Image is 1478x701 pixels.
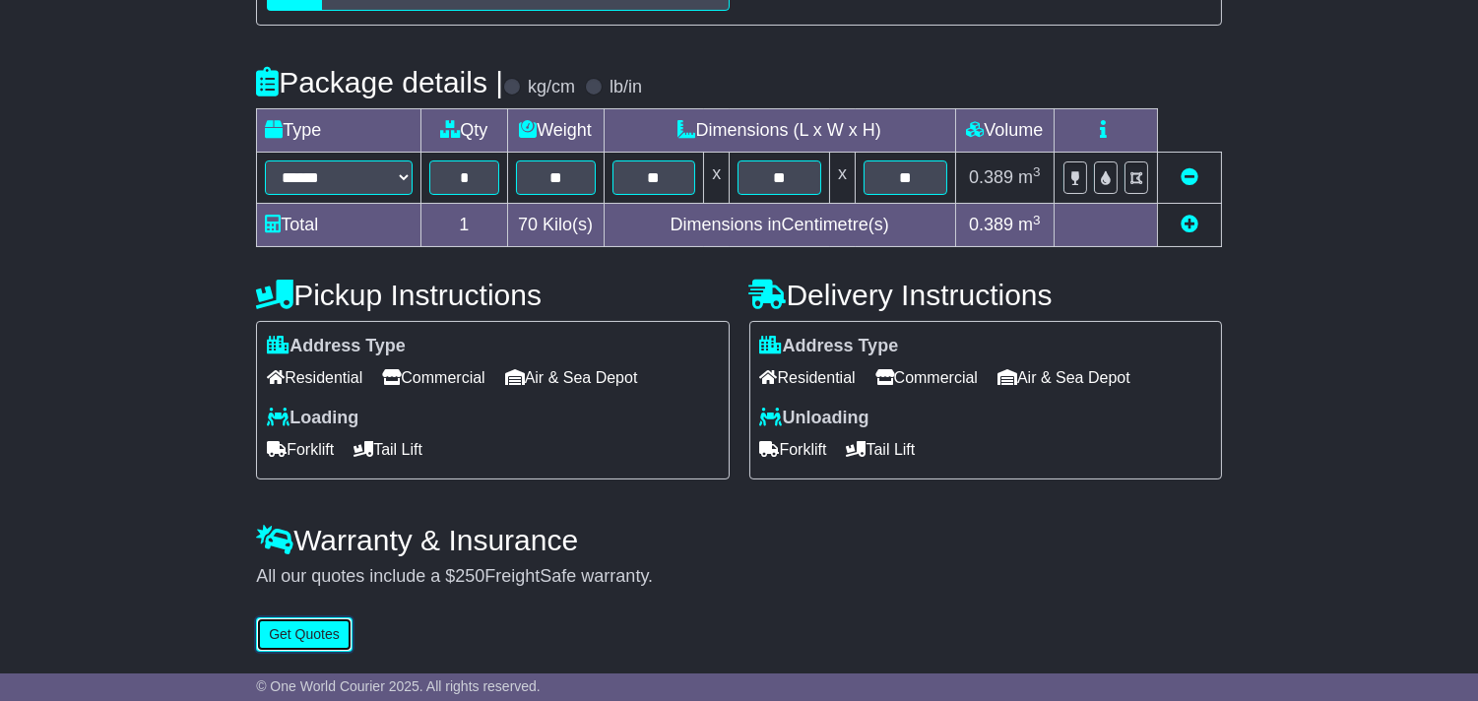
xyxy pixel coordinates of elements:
span: Air & Sea Depot [997,362,1130,393]
h4: Warranty & Insurance [256,524,1222,556]
label: kg/cm [528,77,575,98]
td: Dimensions (L x W x H) [604,109,955,153]
a: Add new item [1181,215,1198,234]
td: 1 [421,204,507,247]
span: m [1018,215,1041,234]
td: x [830,153,856,204]
a: Remove this item [1181,167,1198,187]
td: Total [257,204,421,247]
label: Address Type [267,336,406,357]
span: © One World Courier 2025. All rights reserved. [256,678,541,694]
button: Get Quotes [256,617,353,652]
span: 250 [455,566,484,586]
h4: Pickup Instructions [256,279,729,311]
label: Address Type [760,336,899,357]
span: Residential [760,362,856,393]
td: Dimensions in Centimetre(s) [604,204,955,247]
sup: 3 [1033,164,1041,179]
span: Commercial [382,362,484,393]
sup: 3 [1033,213,1041,227]
td: x [704,153,730,204]
span: 0.389 [969,167,1013,187]
h4: Delivery Instructions [749,279,1222,311]
span: Tail Lift [353,434,422,465]
span: 0.389 [969,215,1013,234]
span: m [1018,167,1041,187]
td: Qty [421,109,507,153]
td: Type [257,109,421,153]
td: Kilo(s) [507,204,604,247]
label: Unloading [760,408,869,429]
label: Loading [267,408,358,429]
div: All our quotes include a $ FreightSafe warranty. [256,566,1222,588]
td: Volume [955,109,1054,153]
h4: Package details | [256,66,503,98]
span: Residential [267,362,362,393]
span: 70 [518,215,538,234]
span: Commercial [875,362,978,393]
span: Forklift [760,434,827,465]
span: Forklift [267,434,334,465]
label: lb/in [610,77,642,98]
span: Tail Lift [847,434,916,465]
td: Weight [507,109,604,153]
span: Air & Sea Depot [505,362,638,393]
